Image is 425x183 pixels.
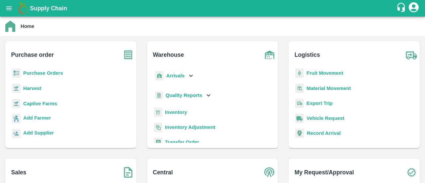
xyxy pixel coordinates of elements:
img: harvest [12,99,21,109]
img: whInventory [154,108,162,117]
a: Fruit Movement [306,70,343,76]
img: supplier [12,129,21,138]
img: whTransfer [154,137,162,147]
a: Transfer Order [165,139,199,145]
b: Quality Reports [166,93,203,98]
img: vehicle [295,114,304,123]
img: home [5,21,15,32]
img: central [261,164,278,181]
img: warehouse [261,46,278,63]
img: logo [17,2,30,15]
b: Add Supplier [23,130,54,136]
a: Inventory Adjustment [165,125,215,130]
img: farmer [12,114,21,124]
div: Quality Reports [154,89,212,102]
b: Sales [11,168,27,177]
a: Purchase Orders [23,70,63,76]
img: soSales [120,164,136,181]
b: Logistics [295,50,320,59]
img: check [403,164,420,181]
b: My Request/Approval [295,168,354,177]
a: Supply Chain [30,4,396,13]
b: Purchase order [11,50,54,59]
div: account of current user [408,1,420,15]
img: purchase [120,46,136,63]
img: recordArrival [295,129,304,138]
img: inventory [154,123,162,132]
img: material [295,83,304,93]
img: whArrival [155,71,164,81]
a: Material Movement [306,86,351,91]
b: Home [21,24,34,29]
b: Supply Chain [30,5,67,12]
img: harvest [12,83,21,93]
div: customer-support [396,2,408,14]
img: qualityReport [155,91,163,100]
img: delivery [295,99,304,108]
b: Arrivals [166,73,185,78]
b: Warehouse [153,50,184,59]
a: Record Arrival [307,131,341,136]
a: Harvest [23,86,41,91]
img: truck [403,46,420,63]
a: Add Supplier [23,129,54,138]
a: Vehicle Request [306,116,344,121]
button: open drawer [1,1,17,16]
a: Inventory [165,110,187,115]
img: reciept [12,68,21,78]
a: Captive Farms [23,101,57,106]
b: Add Farmer [23,115,51,121]
a: Add Farmer [23,114,51,123]
div: Arrivals [154,68,195,83]
b: Central [153,168,173,177]
a: Export Trip [306,101,332,106]
img: fruit [295,68,304,78]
